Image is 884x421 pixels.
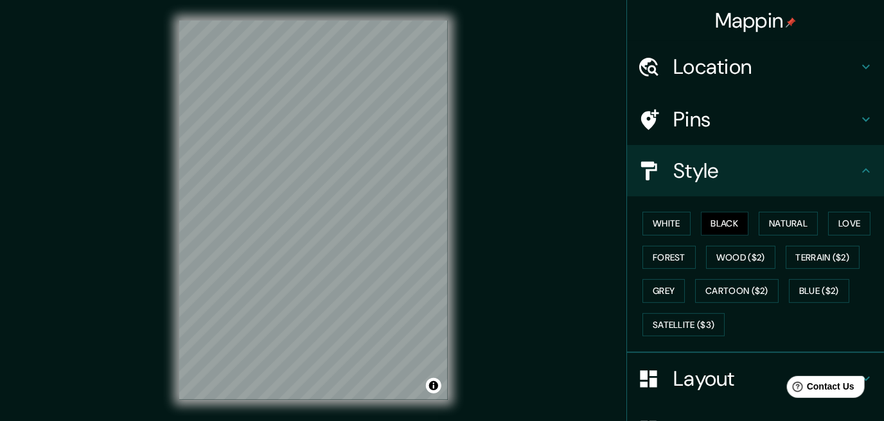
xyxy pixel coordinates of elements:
button: Terrain ($2) [786,246,860,270]
button: Toggle attribution [426,378,441,393]
h4: Layout [673,366,858,391]
button: Natural [759,212,818,236]
iframe: Help widget launcher [770,371,870,407]
button: Wood ($2) [706,246,775,270]
canvas: Map [179,21,448,400]
button: White [642,212,691,236]
button: Grey [642,279,685,303]
div: Layout [627,353,884,404]
h4: Pins [673,107,858,132]
button: Forest [642,246,696,270]
div: Style [627,145,884,196]
button: Love [828,212,871,236]
button: Satellite ($3) [642,313,725,337]
h4: Location [673,54,858,80]
button: Black [701,212,749,236]
button: Blue ($2) [789,279,849,303]
div: Location [627,41,884,92]
div: Pins [627,94,884,145]
img: pin-icon.png [786,17,796,28]
h4: Mappin [715,8,797,33]
h4: Style [673,158,858,184]
button: Cartoon ($2) [695,279,779,303]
